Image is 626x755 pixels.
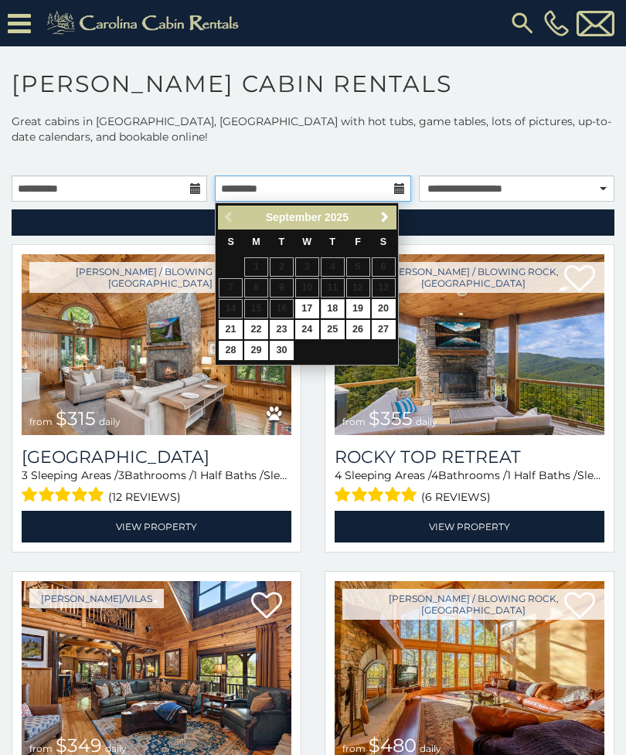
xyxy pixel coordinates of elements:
span: Next [379,211,391,223]
span: Wednesday [302,236,311,247]
img: search-regular.svg [509,9,536,37]
span: 3 [118,468,124,482]
span: 1 Half Baths / [193,468,264,482]
span: $315 [56,407,96,430]
span: (12 reviews) [108,487,181,507]
a: 19 [346,299,370,318]
a: [PERSON_NAME] / Blowing Rock, [GEOGRAPHIC_DATA] [29,262,291,293]
span: (6 reviews) [421,487,491,507]
a: 29 [244,341,268,360]
a: Chimney Island from $315 daily [22,254,291,435]
span: Monday [252,236,260,247]
a: [PERSON_NAME]/Vilas [29,589,164,608]
span: from [29,743,53,754]
span: 4 [431,468,438,482]
a: 25 [321,320,345,339]
span: from [342,743,366,754]
span: daily [99,416,121,427]
a: 17 [295,299,319,318]
a: Next [375,208,394,227]
a: 24 [295,320,319,339]
span: daily [105,743,127,754]
a: Rocky Top Retreat [335,447,604,468]
a: 26 [346,320,370,339]
a: Add to favorites [251,590,282,623]
span: Saturday [380,236,386,247]
a: 22 [244,320,268,339]
span: from [29,416,53,427]
a: 28 [219,341,243,360]
span: September [266,211,322,223]
img: Chimney Island [22,254,291,435]
a: 18 [321,299,345,318]
a: 23 [270,320,294,339]
img: Khaki-logo.png [39,8,252,39]
span: Sunday [227,236,233,247]
a: Rocky Top Retreat from $355 daily [335,254,604,435]
span: 2025 [325,211,349,223]
a: 21 [219,320,243,339]
div: Sleeping Areas / Bathrooms / Sleeps: [22,468,291,507]
a: 20 [372,299,396,318]
a: 30 [270,341,294,360]
span: daily [416,416,437,427]
span: Thursday [329,236,335,247]
img: Rocky Top Retreat [335,254,604,435]
span: Friday [355,236,361,247]
span: daily [420,743,441,754]
a: RefineSearchFilters [12,209,614,236]
span: Tuesday [279,236,285,247]
a: View Property [22,511,291,542]
span: from [342,416,366,427]
a: [PERSON_NAME] / Blowing Rock, [GEOGRAPHIC_DATA] [342,589,604,620]
a: [PERSON_NAME] / Blowing Rock, [GEOGRAPHIC_DATA] [342,262,604,293]
a: [PHONE_NUMBER] [540,10,573,36]
a: 27 [372,320,396,339]
div: Sleeping Areas / Bathrooms / Sleeps: [335,468,604,507]
span: 1 Half Baths / [507,468,577,482]
span: 4 [335,468,342,482]
span: 3 [22,468,28,482]
a: [GEOGRAPHIC_DATA] [22,447,291,468]
a: View Property [335,511,604,542]
h3: Chimney Island [22,447,291,468]
span: $355 [369,407,413,430]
